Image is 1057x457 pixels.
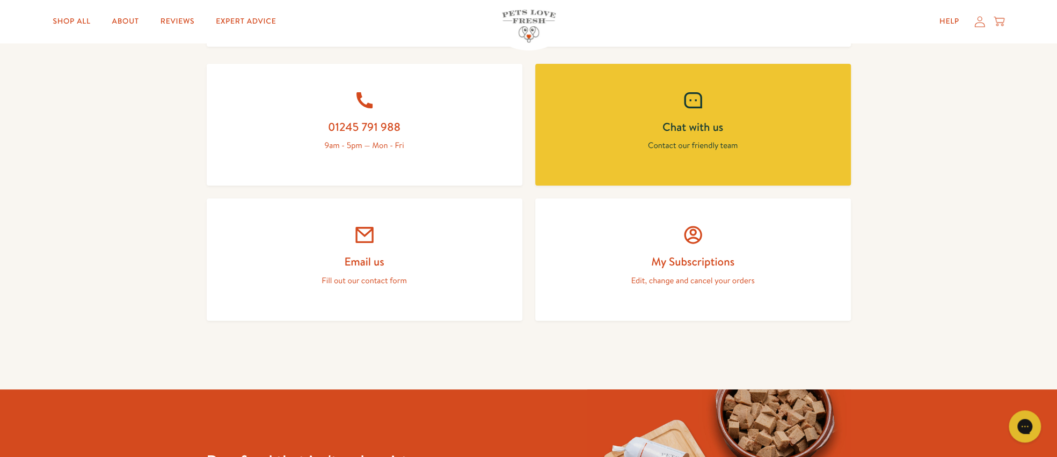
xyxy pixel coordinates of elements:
a: Shop All [44,11,99,32]
p: 9am - 5pm — Mon - Fri [232,138,497,152]
a: Chat with us Contact our friendly team [535,64,851,186]
a: About [104,11,148,32]
a: Email us Fill out our contact form [207,198,522,321]
p: Edit, change and cancel your orders [561,274,825,288]
p: Fill out our contact form [232,274,497,288]
a: Reviews [152,11,203,32]
h2: 01245 791 988 [232,120,497,134]
iframe: Gorgias live chat messenger [1003,407,1046,446]
h2: My Subscriptions [561,254,825,269]
p: Contact our friendly team [561,138,825,152]
a: Help [931,11,968,32]
img: Pets Love Fresh [502,10,556,42]
h2: Chat with us [561,120,825,134]
a: Expert Advice [207,11,285,32]
a: My Subscriptions Edit, change and cancel your orders [535,198,851,321]
a: 01245 791 988 9am - 5pm — Mon - Fri [207,64,522,186]
h2: Email us [232,254,497,269]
